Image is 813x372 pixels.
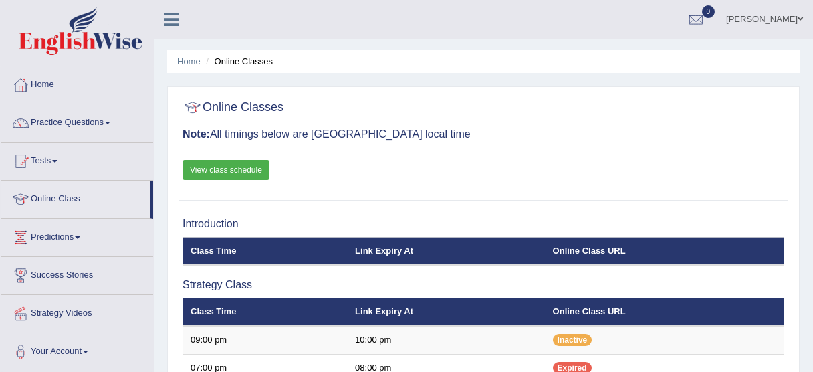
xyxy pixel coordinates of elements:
[702,5,715,18] span: 0
[183,237,348,265] th: Class Time
[1,66,153,100] a: Home
[1,257,153,290] a: Success Stories
[183,298,348,326] th: Class Time
[183,279,784,291] h3: Strategy Class
[1,219,153,252] a: Predictions
[183,98,283,118] h2: Online Classes
[183,160,269,180] a: View class schedule
[183,326,348,354] td: 09:00 pm
[183,128,784,141] h3: All timings below are [GEOGRAPHIC_DATA] local time
[546,298,784,326] th: Online Class URL
[183,128,210,140] b: Note:
[177,56,201,66] a: Home
[183,218,784,230] h3: Introduction
[203,55,273,68] li: Online Classes
[1,143,153,176] a: Tests
[348,237,545,265] th: Link Expiry At
[348,326,545,354] td: 10:00 pm
[1,333,153,367] a: Your Account
[348,298,545,326] th: Link Expiry At
[1,104,153,138] a: Practice Questions
[553,334,592,346] span: Inactive
[1,181,150,214] a: Online Class
[1,295,153,329] a: Strategy Videos
[546,237,784,265] th: Online Class URL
